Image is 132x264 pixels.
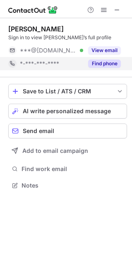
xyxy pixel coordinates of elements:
[23,88,113,95] div: Save to List / ATS / CRM
[8,84,127,99] button: save-profile-one-click
[8,163,127,175] button: Find work email
[23,128,54,134] span: Send email
[8,5,58,15] img: ContactOut v5.3.10
[8,25,64,33] div: [PERSON_NAME]
[20,47,77,54] span: ***@[DOMAIN_NAME]
[8,143,127,158] button: Add to email campaign
[22,182,124,189] span: Notes
[88,46,121,55] button: Reveal Button
[8,104,127,119] button: AI write personalized message
[8,124,127,138] button: Send email
[22,165,124,173] span: Find work email
[8,34,127,41] div: Sign in to view [PERSON_NAME]’s full profile
[22,147,88,154] span: Add to email campaign
[23,108,111,114] span: AI write personalized message
[8,180,127,191] button: Notes
[88,59,121,68] button: Reveal Button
